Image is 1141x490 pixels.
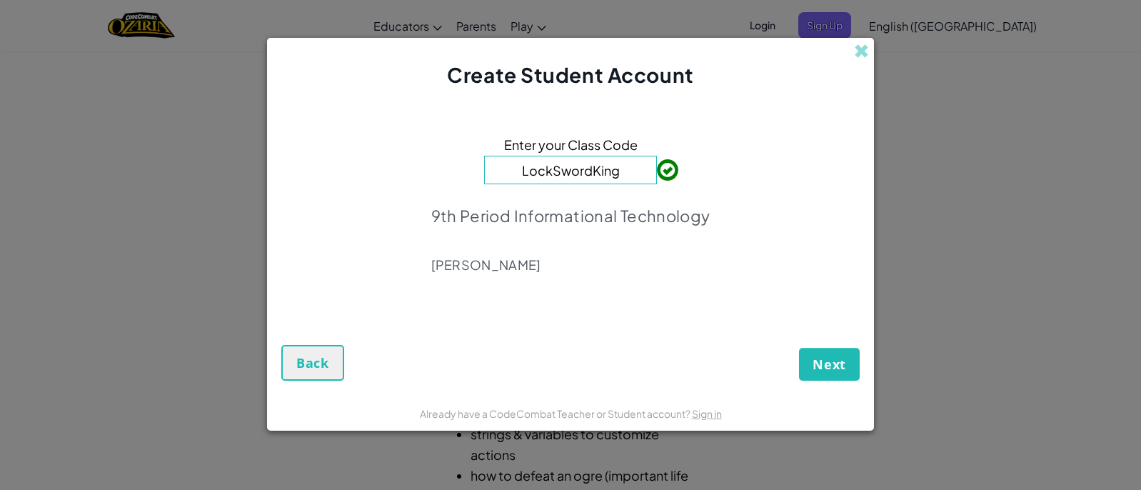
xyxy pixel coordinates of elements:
[431,206,710,226] p: 9th Period Informational Technology
[504,134,638,155] span: Enter your Class Code
[296,354,329,371] span: Back
[447,62,693,87] span: Create Student Account
[281,345,344,381] button: Back
[799,348,860,381] button: Next
[420,407,692,420] span: Already have a CodeCombat Teacher or Student account?
[692,407,722,420] a: Sign in
[431,256,710,274] p: [PERSON_NAME]
[813,356,846,373] span: Next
